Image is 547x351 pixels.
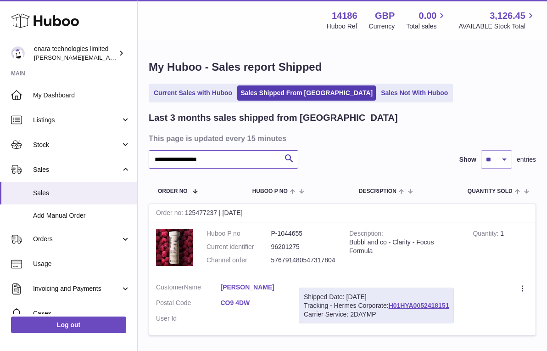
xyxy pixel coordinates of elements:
div: Currency [369,22,395,31]
span: Cases [33,309,130,318]
dd: P-1044655 [271,229,336,238]
span: Usage [33,260,130,268]
div: Carrier Service: 2DAYMP [304,310,449,319]
dd: 96201275 [271,243,336,251]
span: entries [517,155,536,164]
span: [PERSON_NAME][EMAIL_ADDRESS][DOMAIN_NAME] [34,54,184,61]
span: Total sales [406,22,447,31]
dt: Postal Code [156,299,221,310]
dt: User Id [156,314,221,323]
a: H01HYA0052418151 [389,302,449,309]
div: Shipped Date: [DATE] [304,293,449,301]
h3: This page is updated every 15 minutes [149,133,534,143]
a: Log out [11,317,126,333]
h1: My Huboo - Sales report Shipped [149,60,536,74]
div: Tracking - Hermes Corporate: [299,288,454,324]
a: Sales Shipped From [GEOGRAPHIC_DATA] [237,85,376,101]
span: Sales [33,165,121,174]
div: Bubbl and co - Clarity - Focus Formula [349,238,459,255]
span: 3,126.45 [490,10,525,22]
span: Huboo P no [252,188,288,194]
span: Orders [33,235,121,243]
strong: Quantity [473,230,500,239]
dt: Current identifier [207,243,271,251]
dt: Huboo P no [207,229,271,238]
a: 0.00 Total sales [406,10,447,31]
a: CO9 4DW [221,299,285,307]
dt: Name [156,283,221,294]
td: 1 [466,222,536,276]
h2: Last 3 months sales shipped from [GEOGRAPHIC_DATA] [149,112,398,124]
span: Quantity Sold [468,188,513,194]
span: Order No [158,188,188,194]
div: enara technologies limited [34,45,117,62]
a: 3,126.45 AVAILABLE Stock Total [458,10,536,31]
span: 0.00 [419,10,437,22]
a: Sales Not With Huboo [378,85,451,101]
img: Dee@enara.co [11,46,25,60]
span: Add Manual Order [33,211,130,220]
a: Current Sales with Huboo [151,85,235,101]
span: Customer [156,283,184,291]
span: Invoicing and Payments [33,284,121,293]
span: Listings [33,116,121,125]
span: Stock [33,141,121,149]
a: [PERSON_NAME] [221,283,285,292]
img: 1747329842.jpg [156,229,193,266]
dt: Channel order [207,256,271,265]
strong: 14186 [332,10,357,22]
span: Description [359,188,396,194]
strong: GBP [375,10,395,22]
strong: Order no [156,209,185,219]
dd: 576791480547317804 [271,256,336,265]
div: 125477237 | [DATE] [149,204,536,222]
span: AVAILABLE Stock Total [458,22,536,31]
span: Sales [33,189,130,198]
span: My Dashboard [33,91,130,100]
div: Huboo Ref [327,22,357,31]
strong: Description [349,230,383,239]
label: Show [459,155,476,164]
